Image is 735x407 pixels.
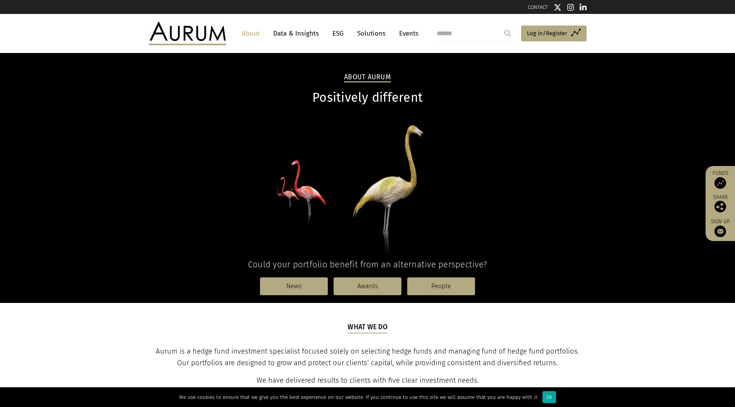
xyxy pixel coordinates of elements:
a: Funds [709,170,731,189]
a: About [238,26,263,41]
h4: Could your portfolio benefit from an alternative perspective? [149,259,587,270]
span: Log in/Register [527,29,567,38]
a: News [260,277,328,295]
span: We have delivered results to clients with five clear investment needs. [256,376,479,385]
h1: Positively different [149,90,587,105]
h2: About Aurum [344,73,391,82]
a: Awards [334,277,401,295]
div: Share [709,195,731,212]
a: Data & Insights [269,26,323,41]
img: Access Funds [714,177,726,189]
img: Sign up to our newsletter [714,226,726,237]
a: Sign up [709,218,731,237]
a: Solutions [353,26,389,41]
span: Aurum is a hedge fund investment specialist focused solely on selecting hedge funds and managing ... [156,347,579,367]
img: Share this post [714,201,726,212]
div: Ok [542,391,556,403]
a: People [407,277,475,295]
img: Linkedin icon [580,3,587,11]
a: Events [395,26,418,41]
img: Twitter icon [554,3,561,11]
a: CONTACT [528,4,548,10]
a: ESG [329,26,348,41]
a: Log in/Register [521,26,587,42]
h5: What we do [348,322,387,333]
input: Submit [500,26,515,41]
img: Instagram icon [567,3,574,11]
img: Aurum [149,22,226,45]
